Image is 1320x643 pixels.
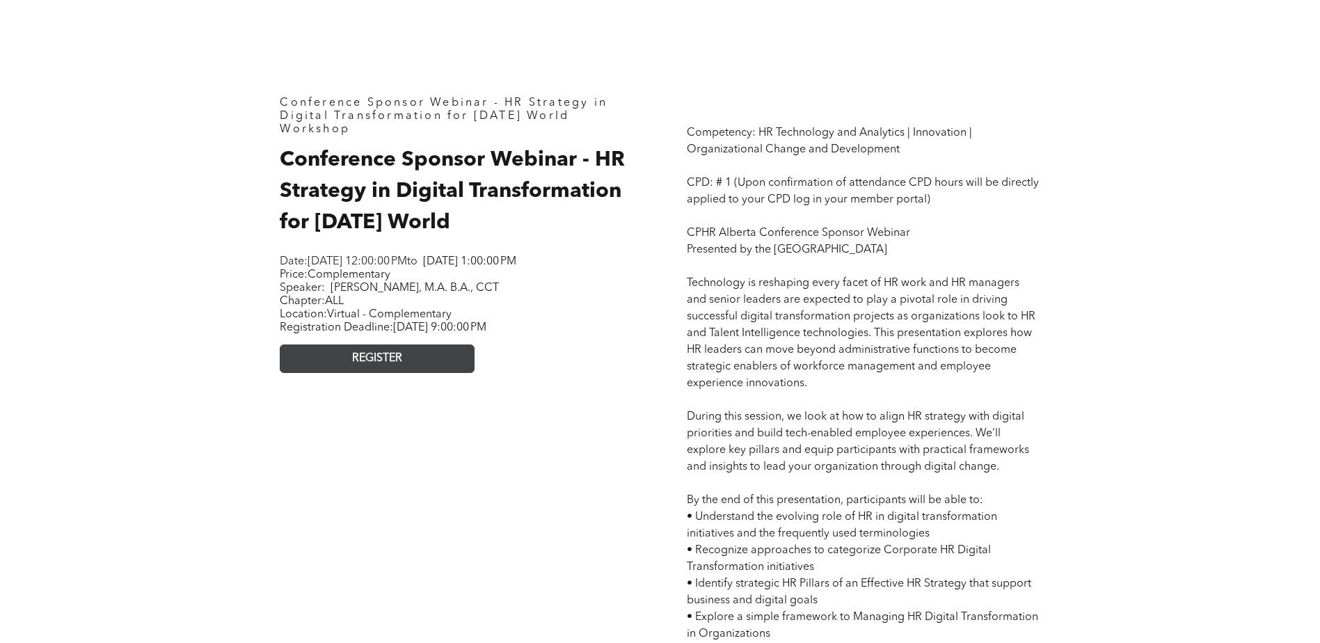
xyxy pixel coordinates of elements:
span: ALL [325,296,344,307]
span: Virtual - Complementary [327,309,452,320]
span: [PERSON_NAME], M.A. B.A., CCT [331,283,499,294]
span: Date: to [280,256,418,267]
span: Workshop [280,124,350,135]
span: Chapter: [280,296,344,307]
span: Conference Sponsor Webinar - HR Strategy in Digital Transformation for [DATE] World [280,150,625,233]
span: Location: Registration Deadline: [280,309,486,333]
span: [DATE] 9:00:00 PM [393,322,486,333]
span: Conference Sponsor Webinar - HR Strategy in Digital Transformation for [DATE] World [280,97,607,122]
span: [DATE] 12:00:00 PM [308,256,407,267]
a: REGISTER [280,344,475,373]
span: [DATE] 1:00:00 PM [423,256,516,267]
span: Price: [280,269,390,280]
span: REGISTER [352,352,402,365]
span: Speaker: [280,283,325,294]
span: Complementary [308,269,390,280]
